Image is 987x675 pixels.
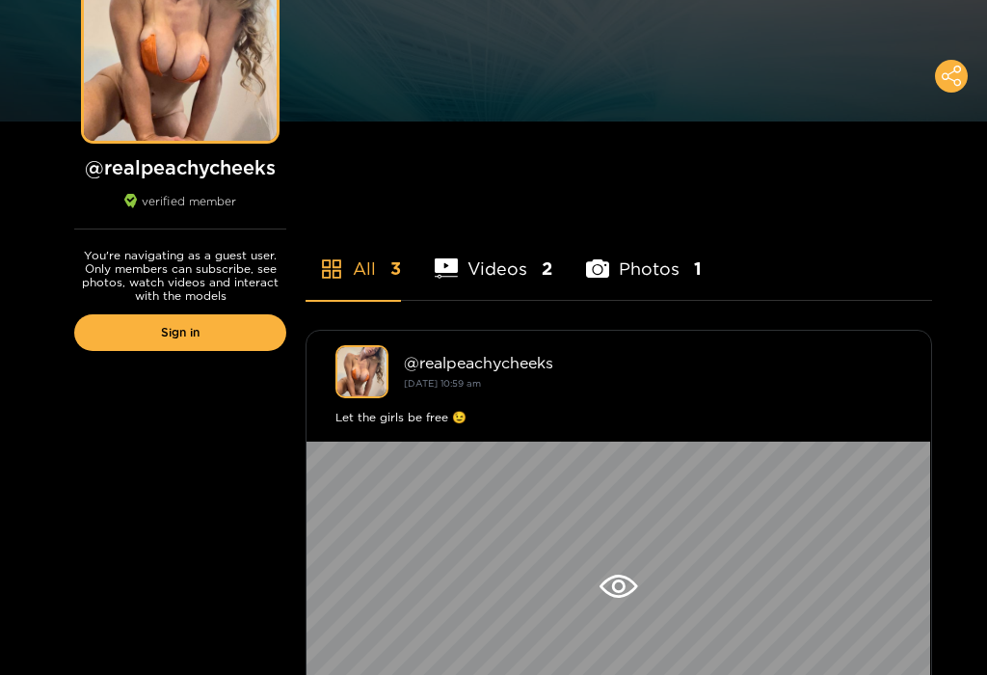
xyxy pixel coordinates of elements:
[335,345,388,398] img: realpeachycheeks
[335,408,902,427] div: Let the girls be free 😉
[542,256,552,281] span: 2
[694,256,702,281] span: 1
[74,155,286,179] h1: @ realpeachycheeks
[306,213,401,300] li: All
[404,378,481,389] small: [DATE] 10:59 am
[404,354,902,371] div: @ realpeachycheeks
[390,256,401,281] span: 3
[74,194,286,229] div: verified member
[74,249,286,303] p: You're navigating as a guest user. Only members can subscribe, see photos, watch videos and inter...
[586,213,702,300] li: Photos
[74,314,286,351] a: Sign in
[435,213,552,300] li: Videos
[320,257,343,281] span: appstore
